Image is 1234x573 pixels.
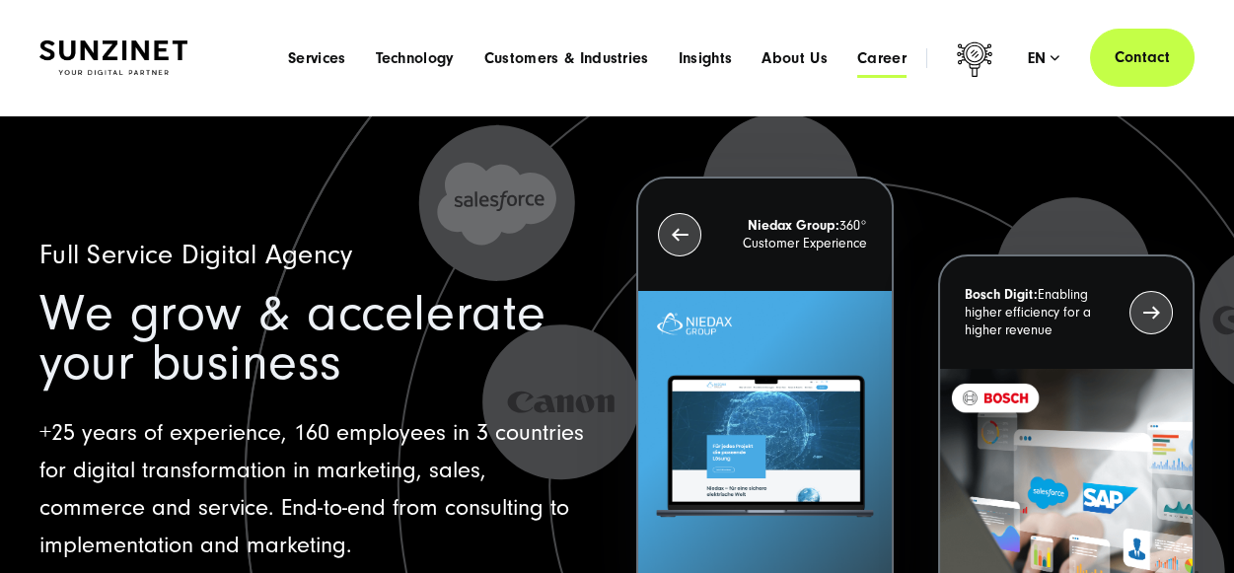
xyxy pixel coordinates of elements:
[39,284,546,392] span: We grow & accelerate your business
[288,48,346,68] a: Services
[39,40,187,75] img: SUNZINET Full Service Digital Agentur
[965,286,1119,339] p: Enabling higher efficiency for a higher revenue
[1028,48,1060,68] div: en
[679,48,733,68] a: Insights
[39,240,353,270] span: Full Service Digital Agency
[1090,29,1195,87] a: Contact
[375,48,454,68] a: Technology
[857,48,907,68] a: Career
[748,218,839,234] strong: Niedax Group:
[965,287,1038,303] strong: Bosch Digit:
[484,48,649,68] a: Customers & Industries
[39,414,598,564] p: +25 years of experience, 160 employees in 3 countries for digital transformation in marketing, sa...
[762,48,828,68] a: About Us
[712,217,866,252] p: 360° Customer Experience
